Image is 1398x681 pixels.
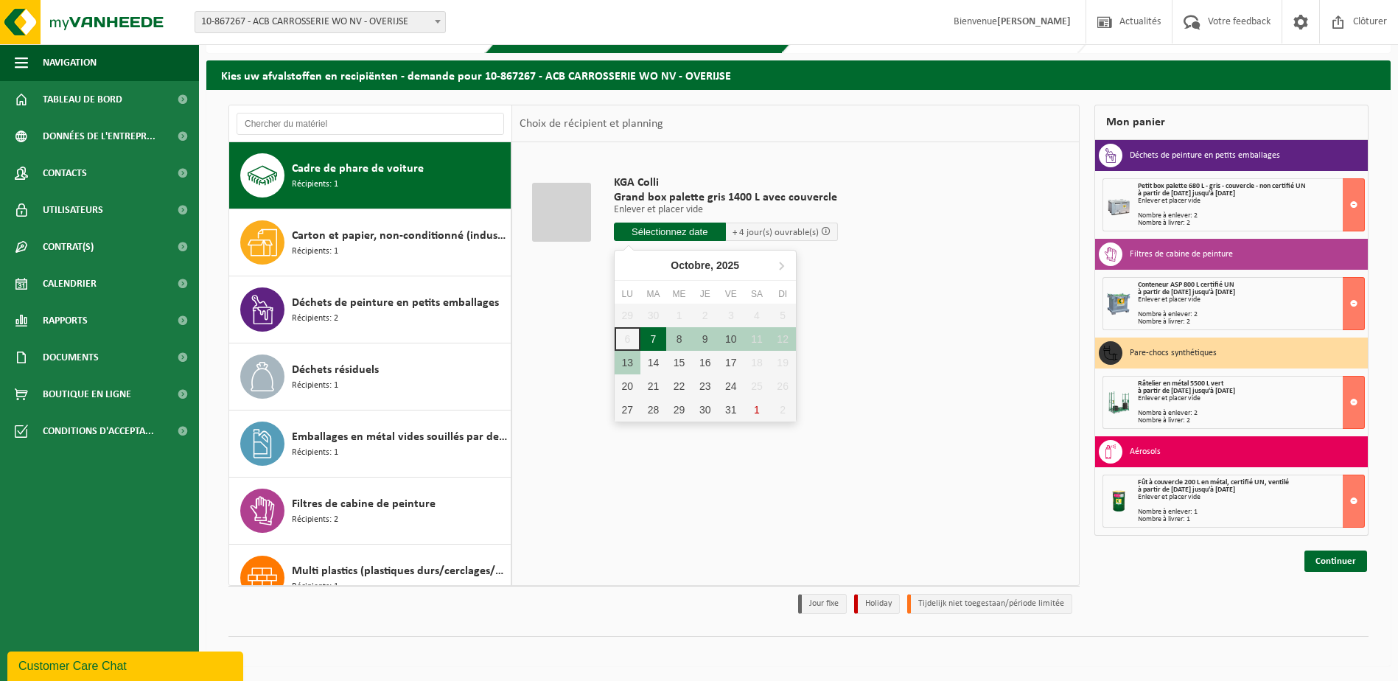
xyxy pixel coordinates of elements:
div: 21 [640,374,666,398]
span: Documents [43,339,99,376]
div: Nombre à livrer: 2 [1138,417,1364,425]
button: Carton et papier, non-conditionné (industriel) Récipients: 1 [229,209,511,276]
div: Enlever et placer vide [1138,198,1364,205]
strong: à partir de [DATE] jusqu'à [DATE] [1138,189,1235,198]
div: Choix de récipient et planning [512,105,671,142]
span: Tableau de bord [43,81,122,118]
div: 20 [615,374,640,398]
span: Carton et papier, non-conditionné (industriel) [292,227,507,245]
div: Nombre à livrer: 2 [1138,318,1364,326]
i: 2025 [716,260,739,270]
div: Ma [640,287,666,301]
div: Nombre à livrer: 1 [1138,516,1364,523]
div: 8 [666,327,692,351]
iframe: chat widget [7,649,246,681]
span: 10-867267 - ACB CARROSSERIE WO NV - OVERIJSE [195,11,446,33]
div: Nombre à enlever: 1 [1138,509,1364,516]
button: Déchets de peinture en petits emballages Récipients: 2 [229,276,511,343]
div: 22 [666,374,692,398]
span: Fût à couvercle 200 L en métal, certifié UN, ventilé [1138,478,1289,486]
h3: Aérosols [1130,440,1161,464]
div: 29 [666,398,692,422]
span: + 4 jour(s) ouvrable(s) [733,228,819,237]
span: Calendrier [43,265,97,302]
div: 9 [692,327,718,351]
button: Déchets résiduels Récipients: 1 [229,343,511,411]
div: 27 [615,398,640,422]
span: Récipients: 1 [292,580,338,594]
span: Conteneur ASP 800 L certifié UN [1138,281,1234,289]
span: Récipients: 2 [292,513,338,527]
div: Nombre à livrer: 2 [1138,220,1364,227]
input: Sélectionnez date [614,223,726,241]
span: Utilisateurs [43,192,103,228]
div: 24 [718,374,744,398]
a: Continuer [1304,551,1367,572]
span: Déchets résiduels [292,361,379,379]
span: Grand box palette gris 1400 L avec couvercle [614,190,838,205]
div: 10 [718,327,744,351]
strong: à partir de [DATE] jusqu'à [DATE] [1138,288,1235,296]
span: Récipients: 1 [292,379,338,393]
button: Multi plastics (plastiques durs/cerclages/EPS/film naturel/film mélange/PMC) Récipients: 1 [229,545,511,612]
div: Je [692,287,718,301]
div: Enlever et placer vide [1138,296,1364,304]
p: Enlever et placer vide [614,205,838,215]
span: 10-867267 - ACB CARROSSERIE WO NV - OVERIJSE [195,12,445,32]
div: Nombre à enlever: 2 [1138,212,1364,220]
div: Me [666,287,692,301]
span: Petit box palette 680 L - gris - couvercle - non certifié UN [1138,182,1306,190]
h3: Filtres de cabine de peinture [1130,242,1233,266]
div: 15 [666,351,692,374]
strong: à partir de [DATE] jusqu'à [DATE] [1138,387,1235,395]
span: Multi plastics (plastiques durs/cerclages/EPS/film naturel/film mélange/PMC) [292,562,507,580]
button: Filtres de cabine de peinture Récipients: 2 [229,478,511,545]
span: Déchets de peinture en petits emballages [292,294,499,312]
div: Lu [615,287,640,301]
span: Emballages en métal vides souillés par des substances dangereuses [292,428,507,446]
span: Filtres de cabine de peinture [292,495,436,513]
strong: à partir de [DATE] jusqu'à [DATE] [1138,486,1235,494]
button: Emballages en métal vides souillés par des substances dangereuses Récipients: 1 [229,411,511,478]
div: Enlever et placer vide [1138,395,1364,402]
li: Holiday [854,594,900,614]
span: Râtelier en métal 5500 L vert [1138,380,1223,388]
div: 30 [692,398,718,422]
span: Navigation [43,44,97,81]
div: Octobre, [665,254,745,277]
div: Enlever et placer vide [1138,494,1364,501]
li: Jour fixe [798,594,847,614]
span: Récipients: 2 [292,312,338,326]
h3: Déchets de peinture en petits emballages [1130,144,1280,167]
li: Tijdelijk niet toegestaan/période limitée [907,594,1072,614]
span: Données de l'entrepr... [43,118,155,155]
span: KGA Colli [614,175,838,190]
div: 16 [692,351,718,374]
div: 23 [692,374,718,398]
span: Contacts [43,155,87,192]
div: Ve [718,287,744,301]
strong: [PERSON_NAME] [997,16,1071,27]
span: Récipients: 1 [292,178,338,192]
div: 14 [640,351,666,374]
span: Cadre de phare de voiture [292,160,424,178]
div: 7 [640,327,666,351]
div: 17 [718,351,744,374]
div: 28 [640,398,666,422]
span: Boutique en ligne [43,376,131,413]
div: Di [770,287,796,301]
button: Cadre de phare de voiture Récipients: 1 [229,142,511,209]
div: 31 [718,398,744,422]
span: Rapports [43,302,88,339]
div: Nombre à enlever: 2 [1138,311,1364,318]
h3: Pare-chocs synthétiques [1130,341,1217,365]
div: 13 [615,351,640,374]
span: Récipients: 1 [292,446,338,460]
div: Sa [744,287,769,301]
span: Contrat(s) [43,228,94,265]
div: Mon panier [1094,105,1369,140]
div: Nombre à enlever: 2 [1138,410,1364,417]
span: Récipients: 1 [292,245,338,259]
input: Chercher du matériel [237,113,504,135]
